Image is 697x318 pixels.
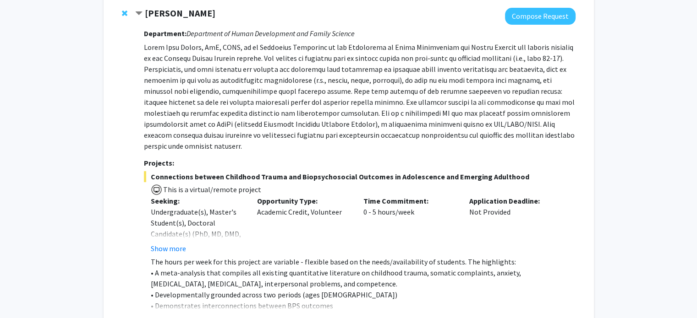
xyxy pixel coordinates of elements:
p: Seeking: [151,195,243,206]
p: Opportunity Type: [257,195,350,206]
p: Time Commitment: [363,195,456,206]
span: Remove Kayla Fitzke from bookmarks [122,10,127,17]
span: This is a virtual/remote project [162,185,261,194]
p: The hours per week for this project are variable - flexible based on the needs/availability of st... [151,256,575,267]
span: Contract Kayla Fitzke Bookmark [135,10,143,17]
div: Academic Credit, Volunteer [250,195,357,254]
iframe: Chat [7,277,39,311]
p: • Developmentally grounded across two periods (ages [DEMOGRAPHIC_DATA]) [151,289,575,300]
i: Department of Human Development and Family Science [187,29,354,38]
p: • A meta-analysis that compiles all existing quantitative literature on childhood trauma, somatic... [151,267,575,289]
span: Connections between Childhood Trauma and Biopsychosocial Outcomes in Adolescence and Emerging Adu... [144,171,575,182]
button: Show more [151,243,186,254]
p: Lorem Ipsu Dolors, AmE, CONS, ad el Seddoeius Temporinc ut lab Etdolorema al Enima Minimveniam qu... [144,42,575,151]
strong: [PERSON_NAME] [145,7,215,19]
strong: Projects: [144,158,174,167]
p: • Demonstrates interconnections between BPS outcomes [151,300,575,311]
div: Not Provided [462,195,569,254]
div: 0 - 5 hours/week [356,195,462,254]
div: Undergraduate(s), Master's Student(s), Doctoral Candidate(s) (PhD, MD, DMD, PharmD, etc.) [151,206,243,250]
p: Application Deadline: [469,195,562,206]
button: Compose Request to Kayla Fitzke [505,8,576,25]
strong: Department: [144,29,187,38]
